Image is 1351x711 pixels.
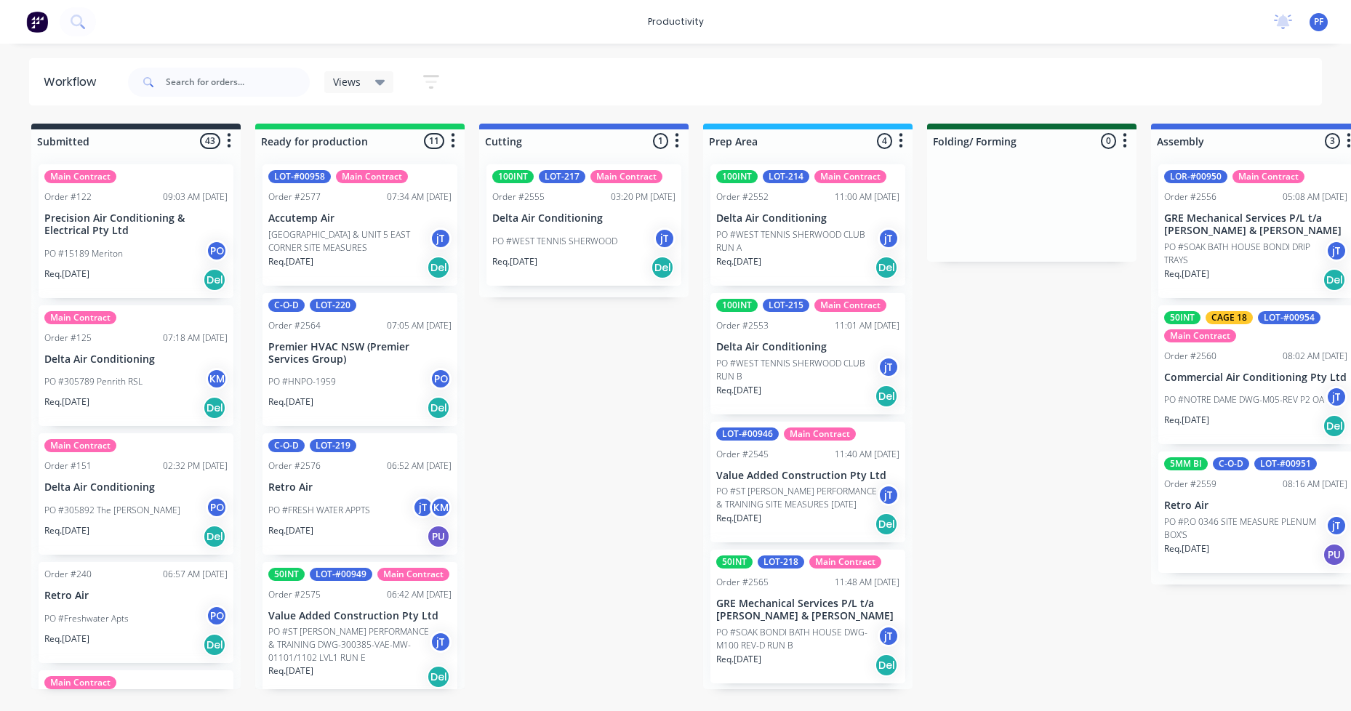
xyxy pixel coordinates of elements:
p: [GEOGRAPHIC_DATA] & UNIT 5 EAST CORNER SITE MEASURES [268,228,430,254]
div: 50INTLOT-#00949Main ContractOrder #257506:42 AM [DATE]Value Added Construction Pty LtdPO #ST [PER... [262,562,457,695]
div: Main Contract [814,170,886,183]
div: Order #2552 [716,190,769,204]
div: LOT-#00949 [310,568,372,581]
div: LOT-#00958 [268,170,331,183]
p: PO #HNPO-1959 [268,375,336,388]
span: Views [333,74,361,89]
div: 11:40 AM [DATE] [835,448,899,461]
div: 50INT [1164,311,1200,324]
p: PO #NOTRE DAME DWG-M05-REV P2 OA [1164,393,1324,406]
p: Retro Air [1164,499,1347,512]
div: Order #240 [44,568,92,581]
p: Req. [DATE] [1164,542,1209,555]
div: Order #151 [44,459,92,473]
div: jT [430,228,452,249]
input: Search for orders... [166,68,310,97]
div: Main Contract [44,170,116,183]
div: Main Contract [809,555,881,569]
div: 11:00 AM [DATE] [835,190,899,204]
div: LOR-#00950 [1164,170,1227,183]
div: Main Contract [44,439,116,452]
div: LOT-#00958Main ContractOrder #257707:34 AM [DATE]Accutemp Air[GEOGRAPHIC_DATA] & UNIT 5 EAST CORN... [262,164,457,286]
p: Req. [DATE] [44,524,89,537]
div: Order #2576 [268,459,321,473]
p: Delta Air Conditioning [44,481,228,494]
p: Req. [DATE] [268,255,313,268]
div: Del [203,396,226,419]
div: Order #2564 [268,319,321,332]
div: LOT-#00946 [716,427,779,441]
div: Main Contract [44,676,116,689]
div: jT [1326,515,1347,537]
div: 06:57 AM [DATE] [163,568,228,581]
div: LOT-217 [539,170,585,183]
div: Main Contract [1164,329,1236,342]
div: 08:02 AM [DATE] [1283,350,1347,363]
div: 5MM BI [1164,457,1208,470]
div: LOT-215 [763,299,809,312]
div: KM [430,497,452,518]
div: Main Contract [336,170,408,183]
p: Req. [DATE] [492,255,537,268]
p: Precision Air Conditioning & Electrical Pty Ltd [44,212,228,237]
div: 11:01 AM [DATE] [835,319,899,332]
div: LOT-#00946Main ContractOrder #254511:40 AM [DATE]Value Added Construction Pty LtdPO #ST [PERSON_N... [710,422,905,543]
div: 09:03 AM [DATE] [163,190,228,204]
div: LOT-214 [763,170,809,183]
div: Order #2577 [268,190,321,204]
div: Order #2553 [716,319,769,332]
p: Req. [DATE] [716,653,761,666]
p: Delta Air Conditioning [716,212,899,225]
div: jT [654,228,675,249]
div: Order #125 [44,332,92,345]
p: GRE Mechanical Services P/L t/a [PERSON_NAME] & [PERSON_NAME] [1164,212,1347,237]
p: PO #P.O 0346 SITE MEASURE PLENUM BOX'S [1164,515,1326,542]
p: GRE Mechanical Services P/L t/a [PERSON_NAME] & [PERSON_NAME] [716,598,899,622]
p: Req. [DATE] [44,395,89,409]
p: Req. [DATE] [716,384,761,397]
p: Accutemp Air [268,212,452,225]
div: 50INTLOT-218Main ContractOrder #256511:48 AM [DATE]GRE Mechanical Services P/L t/a [PERSON_NAME] ... [710,550,905,683]
div: Del [875,385,898,408]
p: PO #FRESH WATER APPTS [268,504,370,517]
div: 03:20 PM [DATE] [611,190,675,204]
div: C-O-DLOT-220Order #256407:05 AM [DATE]Premier HVAC NSW (Premier Services Group)PO #HNPO-1959POReq... [262,293,457,427]
div: Del [875,513,898,536]
div: Del [427,256,450,279]
div: LOT-#00954 [1258,311,1320,324]
p: Req. [DATE] [44,632,89,646]
div: Order #2545 [716,448,769,461]
div: jT [878,228,899,249]
div: LOT-218 [758,555,804,569]
div: jT [1326,240,1347,262]
p: PO #15189 Meriton [44,247,123,260]
div: PU [1323,543,1346,566]
p: Delta Air Conditioning [492,212,675,225]
div: Main ContractOrder #12209:03 AM [DATE]Precision Air Conditioning & Electrical Pty LtdPO #15189 Me... [39,164,233,298]
div: C-O-D [268,299,305,312]
div: jT [1326,386,1347,408]
div: Order #2559 [1164,478,1216,491]
p: Commercial Air Conditioning Pty Ltd [1164,371,1347,384]
div: Del [203,525,226,548]
div: 50INT [716,555,753,569]
p: PO #WEST TENNIS SHERWOOD CLUB RUN A [716,228,878,254]
div: jT [878,484,899,506]
div: Del [203,633,226,656]
p: Retro Air [268,481,452,494]
p: PO #305789 Penrith RSL [44,375,143,388]
div: Order #24006:57 AM [DATE]Retro AirPO #Freshwater AptsPOReq.[DATE]Del [39,562,233,663]
p: Req. [DATE] [44,268,89,281]
p: Value Added Construction Pty Ltd [268,610,452,622]
div: 50INT [268,568,305,581]
div: Del [427,396,450,419]
p: PO #ST [PERSON_NAME] PERFORMANCE & TRAINING SITE MEASURES [DATE] [716,485,878,511]
span: PF [1314,15,1323,28]
div: Del [875,256,898,279]
p: Req. [DATE] [1164,414,1209,427]
p: Req. [DATE] [716,255,761,268]
div: Order #122 [44,190,92,204]
div: Del [1323,268,1346,292]
div: 100INTLOT-215Main ContractOrder #255311:01 AM [DATE]Delta Air ConditioningPO #WEST TENNIS SHERWOO... [710,293,905,414]
p: Req. [DATE] [716,512,761,525]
